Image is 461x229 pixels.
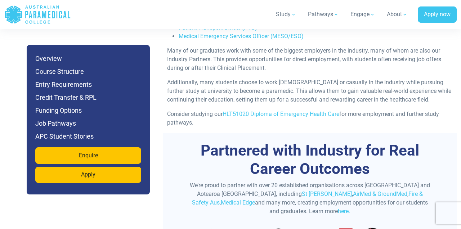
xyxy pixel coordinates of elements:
a: St [PERSON_NAME] [302,190,352,197]
p: Many of our graduates work with some of the biggest employers in the industry, many of whom are a... [167,46,452,72]
a: Fire & Safety Aus [192,190,423,206]
a: Pathways [304,4,343,24]
p: Consider studying our for more employment and further study pathways. [167,110,452,127]
a: Engage [346,4,380,24]
p: We’re proud to partner with over 20 established organisations across [GEOGRAPHIC_DATA] and Aotear... [188,181,431,216]
a: Medical Edge [221,199,255,206]
a: Apply now [418,6,457,23]
a: here. [338,208,350,215]
a: HLT51020 Diploma of Emergency Health Care [223,111,339,117]
p: Additionally, many students choose to work [DEMOGRAPHIC_DATA] or casually in the industry while p... [167,78,452,104]
h3: Partnered with Industry for Real Career Outcomes [188,142,431,178]
a: About [382,4,412,24]
a: AirMed & GroundMed [353,190,407,197]
a: Australian Paramedical College [4,3,71,26]
a: Study [272,4,301,24]
a: Medical Emergency Services Officer (MESO/ESO) [179,33,304,40]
